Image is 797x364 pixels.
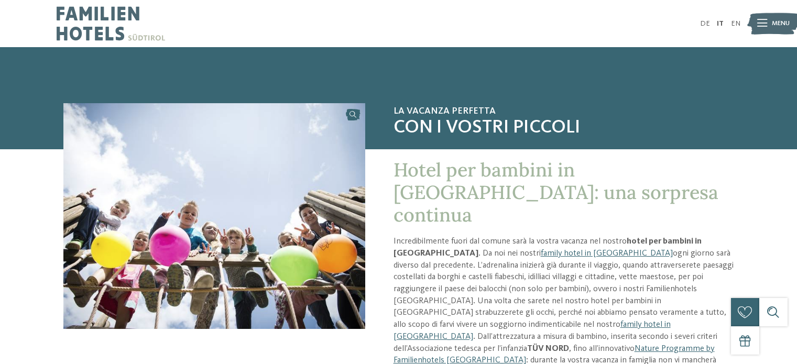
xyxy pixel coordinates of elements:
span: Hotel per bambini in [GEOGRAPHIC_DATA]: una sorpresa continua [394,158,718,227]
span: La vacanza perfetta [394,106,734,117]
span: Menu [772,19,790,28]
span: con i vostri piccoli [394,117,734,139]
a: DE [700,20,710,27]
strong: hotel per bambini in [GEOGRAPHIC_DATA] [394,237,702,258]
strong: TÜV NORD [527,345,569,353]
a: family hotel in [GEOGRAPHIC_DATA] [541,249,673,258]
a: IT [717,20,724,27]
img: Hotel per bambini in Trentino: giochi e avventure a volontà [63,103,365,329]
a: EN [731,20,740,27]
a: family hotel in [GEOGRAPHIC_DATA] [394,321,671,341]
